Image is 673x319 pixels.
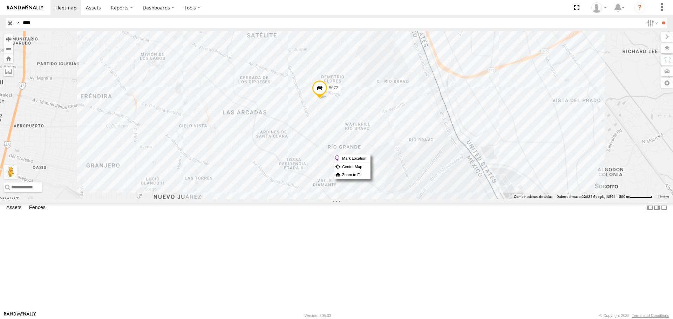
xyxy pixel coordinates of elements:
[15,18,20,28] label: Search Query
[589,2,609,13] div: MANUEL HERNANDEZ
[632,313,669,318] a: Terms and Conditions
[4,165,18,179] button: Arrastra al hombrecito al mapa para abrir Street View
[661,203,668,213] label: Hide Summary Table
[4,54,13,63] button: Zoom Home
[4,312,36,319] a: Visit our Website
[7,5,43,10] img: rand-logo.svg
[4,67,13,76] label: Measure
[4,44,13,54] button: Zoom out
[334,154,370,162] label: Mark Location
[617,194,654,199] button: Escala del mapa: 500 m por 61 píxeles
[3,203,25,213] label: Assets
[634,2,645,13] i: ?
[658,195,669,198] a: Términos
[334,163,370,171] label: Center Map
[646,203,653,213] label: Dock Summary Table to the Left
[4,34,13,44] button: Zoom in
[653,203,660,213] label: Dock Summary Table to the Right
[557,195,615,199] span: Datos del mapa ©2025 Google, INEGI
[334,171,370,179] label: Zoom to Fit
[599,313,669,318] div: © Copyright 2025 -
[619,195,629,199] span: 500 m
[26,203,49,213] label: Fences
[661,78,673,88] label: Map Settings
[644,18,659,28] label: Search Filter Options
[514,194,552,199] button: Combinaciones de teclas
[305,313,331,318] div: Version: 305.03
[329,85,338,90] span: 5072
